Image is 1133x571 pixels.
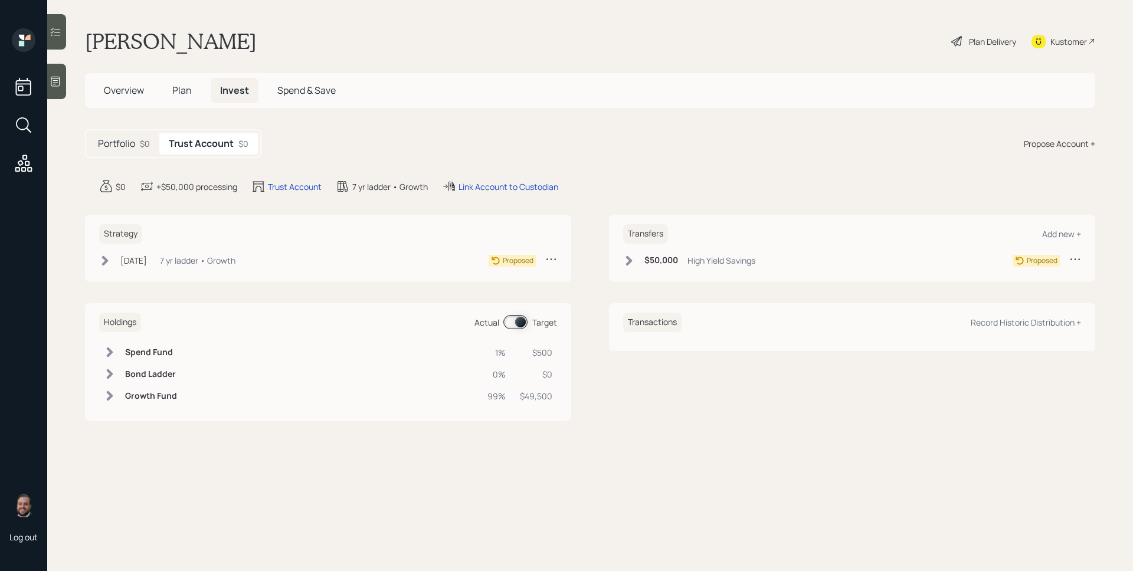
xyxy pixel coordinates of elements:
h6: $50,000 [644,255,678,265]
div: 7 yr ladder • Growth [352,181,428,193]
div: Actual [474,316,499,329]
div: Trust Account [268,181,322,193]
div: $0 [140,137,150,150]
h6: Holdings [99,313,141,332]
div: Log out [9,531,38,543]
div: $0 [238,137,248,150]
div: $500 [520,346,552,359]
div: $0 [116,181,126,193]
h6: Bond Ladder [125,369,177,379]
div: Proposed [1027,255,1057,266]
span: Invest [220,84,249,97]
div: [DATE] [120,254,147,267]
div: High Yield Savings [687,254,755,267]
div: +$50,000 processing [156,181,237,193]
h6: Transactions [623,313,682,332]
div: Add new + [1042,228,1081,239]
span: Plan [172,84,192,97]
div: Record Historic Distribution + [971,317,1081,328]
div: Plan Delivery [969,35,1016,48]
h6: Spend Fund [125,347,177,357]
div: Target [532,316,557,329]
h6: Growth Fund [125,391,177,401]
h6: Strategy [99,224,142,244]
div: Kustomer [1050,35,1087,48]
img: james-distasi-headshot.png [12,494,35,517]
div: $0 [520,368,552,380]
span: Overview [104,84,144,97]
div: Propose Account + [1024,137,1095,150]
div: $49,500 [520,390,552,402]
div: 0% [487,368,506,380]
span: Spend & Save [277,84,336,97]
div: Proposed [503,255,533,266]
h5: Trust Account [169,138,234,149]
h1: [PERSON_NAME] [85,28,257,54]
div: Link Account to Custodian [459,181,558,193]
div: 99% [487,390,506,402]
h6: Transfers [623,224,668,244]
div: 1% [487,346,506,359]
div: 7 yr ladder • Growth [160,254,235,267]
h5: Portfolio [98,138,135,149]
